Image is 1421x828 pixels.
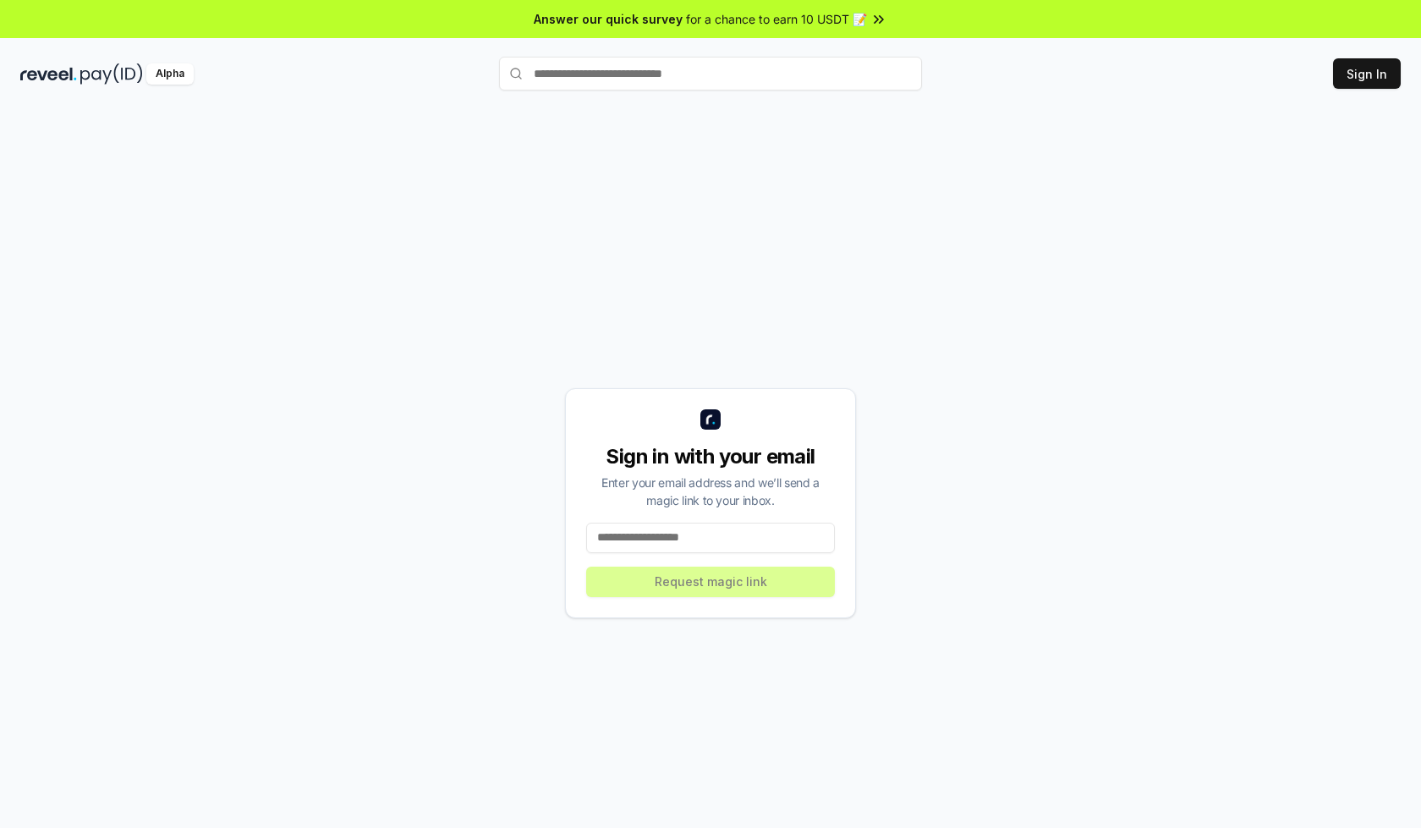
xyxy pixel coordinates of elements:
[586,443,835,470] div: Sign in with your email
[534,10,683,28] span: Answer our quick survey
[700,409,721,430] img: logo_small
[20,63,77,85] img: reveel_dark
[1333,58,1401,89] button: Sign In
[586,474,835,509] div: Enter your email address and we’ll send a magic link to your inbox.
[80,63,143,85] img: pay_id
[686,10,867,28] span: for a chance to earn 10 USDT 📝
[146,63,194,85] div: Alpha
